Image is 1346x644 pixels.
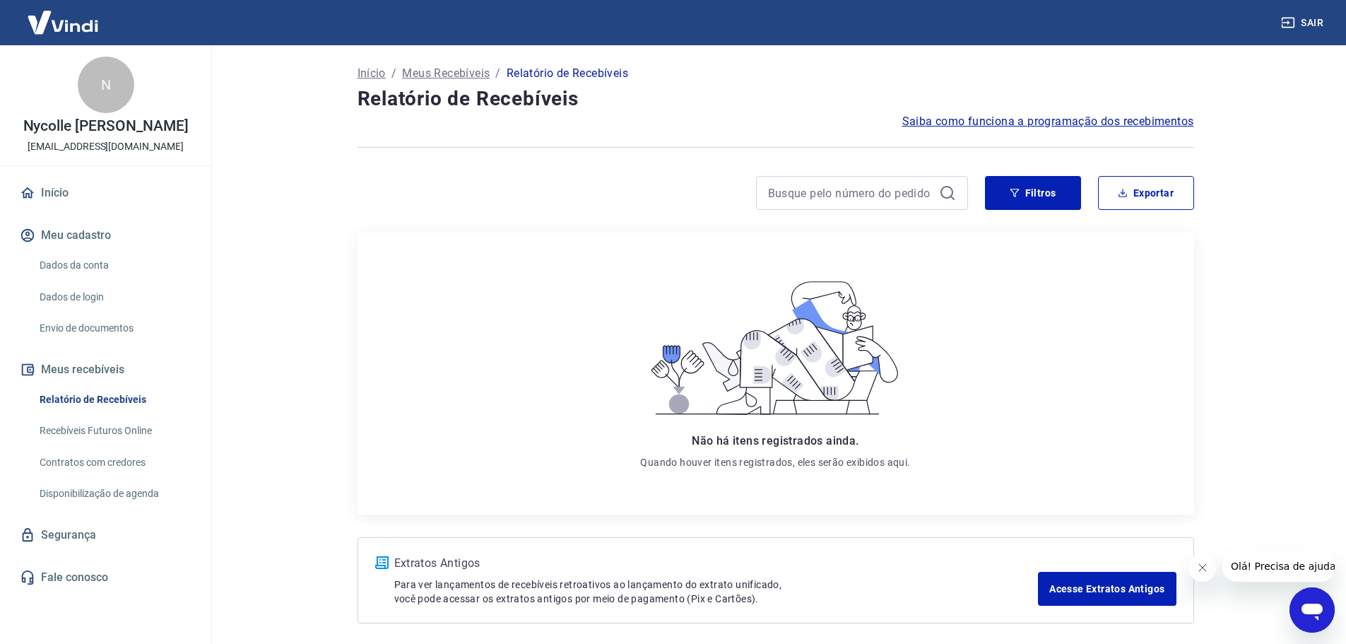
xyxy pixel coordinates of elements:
iframe: Botão para abrir a janela de mensagens [1289,587,1335,633]
button: Exportar [1098,176,1194,210]
p: Relatório de Recebíveis [507,65,628,82]
a: Início [358,65,386,82]
a: Início [17,177,194,209]
a: Fale conosco [17,562,194,593]
a: Meus Recebíveis [402,65,490,82]
a: Envio de documentos [34,314,194,343]
p: / [391,65,396,82]
span: Olá! Precisa de ajuda? [8,10,119,21]
button: Meus recebíveis [17,354,194,385]
a: Segurança [17,520,194,551]
button: Sair [1278,10,1329,36]
button: Meu cadastro [17,220,194,251]
button: Filtros [985,176,1081,210]
p: Nycolle [PERSON_NAME] [23,119,189,134]
p: Extratos Antigos [394,555,1039,572]
a: Disponibilização de agenda [34,479,194,508]
p: [EMAIL_ADDRESS][DOMAIN_NAME] [28,139,184,154]
img: ícone [375,556,389,569]
div: N [78,57,134,113]
input: Busque pelo número do pedido [768,182,933,204]
a: Relatório de Recebíveis [34,385,194,414]
a: Dados de login [34,283,194,312]
p: Para ver lançamentos de recebíveis retroativos ao lançamento do extrato unificado, você pode aces... [394,578,1039,606]
p: Quando houver itens registrados, eles serão exibidos aqui. [640,455,910,469]
a: Dados da conta [34,251,194,280]
a: Acesse Extratos Antigos [1038,572,1176,606]
img: Vindi [17,1,109,44]
a: Contratos com credores [34,448,194,477]
p: / [495,65,500,82]
iframe: Fechar mensagem [1188,554,1217,582]
a: Recebíveis Futuros Online [34,416,194,445]
span: Não há itens registrados ainda. [692,434,858,447]
a: Saiba como funciona a programação dos recebimentos [902,113,1194,130]
iframe: Mensagem da empresa [1222,551,1335,582]
h4: Relatório de Recebíveis [358,85,1194,113]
